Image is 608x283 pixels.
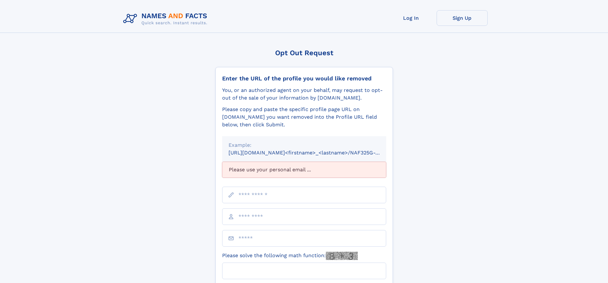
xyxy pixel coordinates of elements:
a: Log In [386,10,437,26]
div: Example: [229,141,380,149]
small: [URL][DOMAIN_NAME]<firstname>_<lastname>/NAF325G-xxxxxxxx [229,150,398,156]
div: You, or an authorized agent on your behalf, may request to opt-out of the sale of your informatio... [222,86,386,102]
div: Please use your personal email ... [222,162,386,178]
a: Sign Up [437,10,488,26]
div: Opt Out Request [215,49,393,57]
div: Please copy and paste the specific profile page URL on [DOMAIN_NAME] you want removed into the Pr... [222,106,386,129]
img: Logo Names and Facts [121,10,213,27]
label: Please solve the following math function: [222,252,358,260]
div: Enter the URL of the profile you would like removed [222,75,386,82]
